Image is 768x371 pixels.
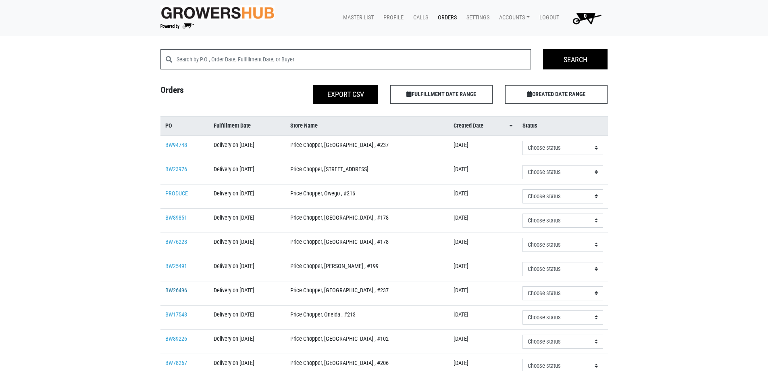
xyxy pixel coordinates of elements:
input: Search by P.O., Order Date, Fulfillment Date, or Buyer [177,49,531,69]
a: Status [522,122,603,130]
td: [DATE] [449,160,518,184]
a: Master List [337,10,377,25]
td: Delivery on [DATE] [209,233,285,257]
a: Fulfillment Date [214,122,280,130]
td: Price Chopper, [GEOGRAPHIC_DATA] , #178 [285,233,449,257]
a: Profile [377,10,407,25]
a: BW17548 [165,311,187,318]
td: Delivery on [DATE] [209,305,285,329]
td: Delivery on [DATE] [209,184,285,208]
span: Created Date [454,122,483,130]
td: Delivery on [DATE] [209,208,285,233]
td: Price Chopper, [STREET_ADDRESS] [285,160,449,184]
td: Delivery on [DATE] [209,257,285,281]
a: 0 [562,10,608,26]
a: PO [165,122,204,130]
td: [DATE] [449,233,518,257]
td: [DATE] [449,329,518,354]
td: Price Chopper, [GEOGRAPHIC_DATA] , #237 [285,281,449,305]
span: 0 [584,13,587,19]
span: PO [165,122,172,130]
span: Store Name [290,122,318,130]
td: Price Chopper, [GEOGRAPHIC_DATA] , #178 [285,208,449,233]
a: BW89851 [165,214,187,221]
a: Accounts [493,10,533,25]
td: Price Chopper, Owego , #216 [285,184,449,208]
span: FULFILLMENT DATE RANGE [390,85,493,104]
img: Powered by Big Wheelbarrow [160,23,194,29]
img: Cart [569,10,605,26]
td: Price Chopper, [GEOGRAPHIC_DATA] , #102 [285,329,449,354]
td: Delivery on [DATE] [209,136,285,160]
a: BW26496 [165,287,187,294]
img: original-fc7597fdc6adbb9d0e2ae620e786d1a2.jpg [160,5,275,20]
td: Delivery on [DATE] [209,160,285,184]
td: Delivery on [DATE] [209,281,285,305]
a: Calls [407,10,431,25]
td: Delivery on [DATE] [209,329,285,354]
td: Price Chopper, [GEOGRAPHIC_DATA] , #237 [285,136,449,160]
a: BW78267 [165,360,187,367]
a: BW23976 [165,166,187,173]
a: Store Name [290,122,444,130]
span: Fulfillment Date [214,122,251,130]
td: [DATE] [449,305,518,329]
a: BW94748 [165,142,187,149]
button: Export CSV [313,85,378,104]
td: Price Chopper, Oneida , #213 [285,305,449,329]
a: Logout [533,10,562,25]
a: BW76228 [165,239,187,245]
a: Orders [431,10,460,25]
span: CREATED DATE RANGE [505,85,608,104]
input: Search [543,49,608,69]
td: [DATE] [449,184,518,208]
a: Created Date [454,122,513,130]
span: Status [522,122,537,130]
td: [DATE] [449,136,518,160]
td: [DATE] [449,208,518,233]
td: [DATE] [449,281,518,305]
a: Settings [460,10,493,25]
h4: Orders [154,85,269,101]
td: Price Chopper, [PERSON_NAME] , #199 [285,257,449,281]
a: BW25491 [165,263,187,270]
a: PRODUCE [165,190,188,197]
a: BW89226 [165,335,187,342]
td: [DATE] [449,257,518,281]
